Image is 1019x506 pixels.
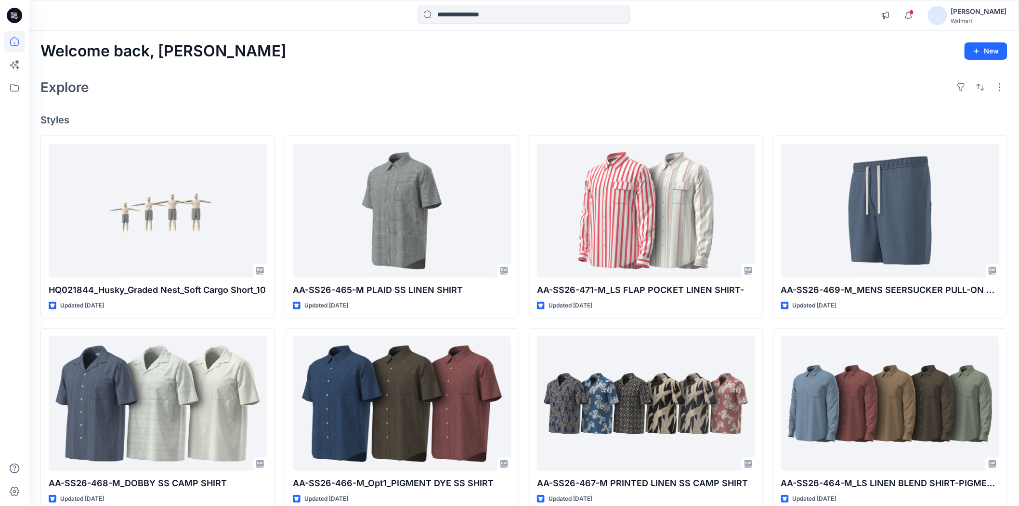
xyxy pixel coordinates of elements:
a: AA-SS26-468-M_DOBBY SS CAMP SHIRT [49,336,267,470]
a: AA-SS26-467-M PRINTED LINEN SS CAMP SHIRT [537,336,755,470]
button: New [965,42,1007,60]
p: Updated [DATE] [60,301,104,311]
p: Updated [DATE] [304,301,348,311]
a: HQ021844_Husky_Graded Nest_Soft Cargo Short_10 [49,144,267,278]
p: Updated [DATE] [793,301,836,311]
a: AA-SS26-466-M_Opt1_PIGMENT DYE SS SHIRT [293,336,511,470]
h2: Welcome back, [PERSON_NAME] [40,42,287,60]
h4: Styles [40,114,1007,126]
a: AA-SS26-464-M_LS LINEN BLEND SHIRT-PIGMENT DYE- [781,336,999,470]
a: AA-SS26-471-M_LS FLAP POCKET LINEN SHIRT- [537,144,755,278]
p: Updated [DATE] [549,301,592,311]
p: AA-SS26-465-M PLAID SS LINEN SHIRT [293,283,511,297]
div: Walmart [951,17,1007,25]
h2: Explore [40,80,89,95]
a: AA-SS26-465-M PLAID SS LINEN SHIRT [293,144,511,278]
p: Updated [DATE] [304,494,348,504]
a: AA-SS26-469-M_MENS SEERSUCKER PULL-ON SHORT [781,144,999,278]
p: AA-SS26-466-M_Opt1_PIGMENT DYE SS SHIRT [293,477,511,490]
div: [PERSON_NAME] [951,6,1007,17]
p: AA-SS26-468-M_DOBBY SS CAMP SHIRT [49,477,267,490]
p: AA-SS26-464-M_LS LINEN BLEND SHIRT-PIGMENT DYE- [781,477,999,490]
p: AA-SS26-471-M_LS FLAP POCKET LINEN SHIRT- [537,283,755,297]
p: Updated [DATE] [549,494,592,504]
p: Updated [DATE] [793,494,836,504]
p: AA-SS26-467-M PRINTED LINEN SS CAMP SHIRT [537,477,755,490]
p: AA-SS26-469-M_MENS SEERSUCKER PULL-ON SHORT [781,283,999,297]
p: HQ021844_Husky_Graded Nest_Soft Cargo Short_10 [49,283,267,297]
p: Updated [DATE] [60,494,104,504]
img: avatar [928,6,947,25]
